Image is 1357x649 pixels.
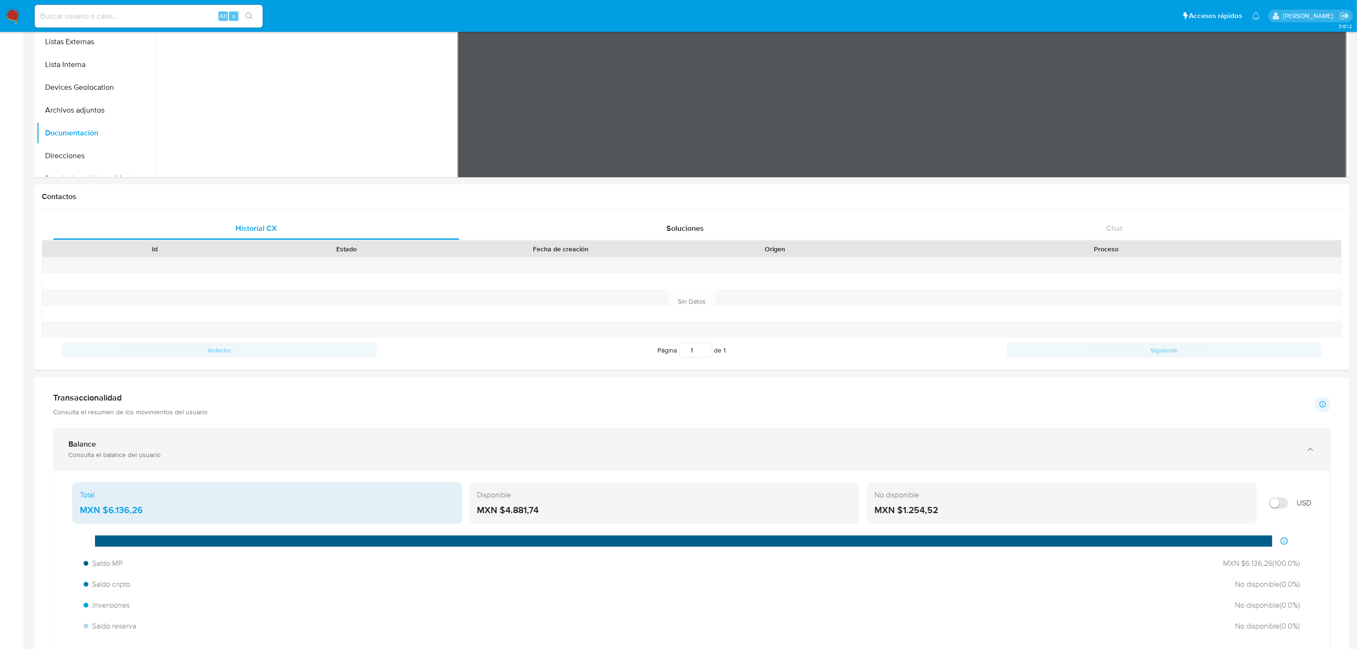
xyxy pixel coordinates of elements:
[42,192,1342,201] h1: Contactos
[37,53,155,76] button: Lista Interna
[1007,343,1322,358] button: Siguiente
[37,30,155,53] button: Listas Externas
[666,223,704,234] span: Soluciones
[1340,11,1350,21] a: Salir
[1106,223,1122,234] span: Chat
[724,345,726,355] span: 1
[37,144,155,167] button: Direcciones
[257,244,436,254] div: Estado
[37,76,155,99] button: Devices Geolocation
[239,10,259,23] button: search-icon
[1283,11,1337,20] p: alan.cervantesmartinez@mercadolibre.com.mx
[37,99,155,122] button: Archivos adjuntos
[37,122,155,144] button: Documentación
[62,343,377,358] button: Anterior
[878,244,1335,254] div: Proceso
[1189,11,1243,21] span: Accesos rápidos
[219,11,227,20] span: Alt
[686,244,864,254] div: Origen
[236,223,277,234] span: Historial CX
[232,11,235,20] span: s
[1338,22,1352,30] span: 3.161.2
[1252,12,1260,20] a: Notificaciones
[658,343,726,358] span: Página de
[449,244,673,254] div: Fecha de creación
[35,10,263,22] input: Buscar usuario o caso...
[66,244,244,254] div: Id
[37,167,155,190] button: Restricciones Nuevo Mundo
